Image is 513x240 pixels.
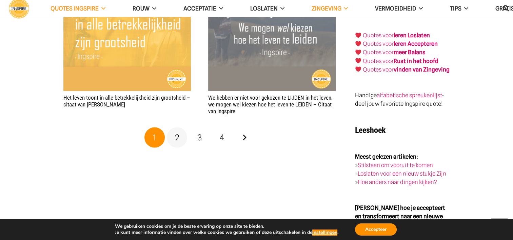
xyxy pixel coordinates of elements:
p: Handige - deel jouw favoriete Ingspire quote! [355,91,450,108]
a: Quotes voor [363,32,394,39]
a: Hoe anders naar dingen kijken? [358,178,437,185]
span: Pagina 1 [144,127,165,147]
a: Terug naar top [491,218,508,235]
span: TIPS [450,5,461,12]
img: ❤ [355,66,361,72]
span: Zingeving [311,5,341,12]
span: QUOTES INGSPIRE [51,5,99,12]
img: ❤ [355,58,361,63]
span: Loslaten [250,5,278,12]
a: We hebben er niet voor gekozen te LIJDEN in het leven, we mogen wel kiezen hoe het leven te LEIDE... [208,94,332,115]
a: Quotes voor [363,40,394,47]
strong: meer Balans [394,49,426,56]
a: Stilstaan om vooruit te komen [358,161,433,168]
strong: [PERSON_NAME] hoe je accepteert en transformeert naar een nieuwe manier van Zijn: [355,204,445,228]
span: 2 [175,132,179,142]
strong: vinden van Zingeving [394,66,450,73]
p: We gebruiken cookies om je de beste ervaring op onze site te bieden. [115,223,338,229]
a: Quotes voormeer Balans [363,49,426,56]
img: ❤ [355,49,361,55]
span: 3 [197,132,202,142]
a: Quotes voorRust in het hoofd [363,57,438,64]
span: 4 [220,132,224,142]
span: VERMOEIDHEID [375,5,416,12]
a: Het leven toont in alle betrekkelijkheid zijn grootsheid – citaat van [PERSON_NAME] [63,94,190,107]
img: ❤ [355,41,361,46]
a: Quotes voorvinden van Zingeving [363,66,450,73]
img: ❤ [355,32,361,38]
a: Zoeken [499,0,513,17]
span: 1 [153,132,156,142]
span: ROUW [133,5,150,12]
a: leren Loslaten [394,32,430,39]
a: leren Accepteren [394,40,438,47]
a: Pagina 3 [190,127,210,147]
span: Acceptatie [183,5,216,12]
a: Loslaten voor een nieuw stukje Zijn [358,170,446,177]
a: alfabetische spreukenlijst [377,92,442,98]
p: » » » [355,152,450,186]
strong: Rust in het hoofd [394,57,438,64]
button: instellingen [312,229,337,236]
button: Accepteer [355,223,397,236]
a: Pagina 4 [212,127,232,147]
a: Pagina 2 [167,127,187,147]
p: Je kunt meer informatie vinden over welke cookies we gebruiken of deze uitschakelen in de . [115,229,338,236]
strong: Meest gelezen artikelen: [355,153,418,160]
strong: Leeshoek [355,125,386,135]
